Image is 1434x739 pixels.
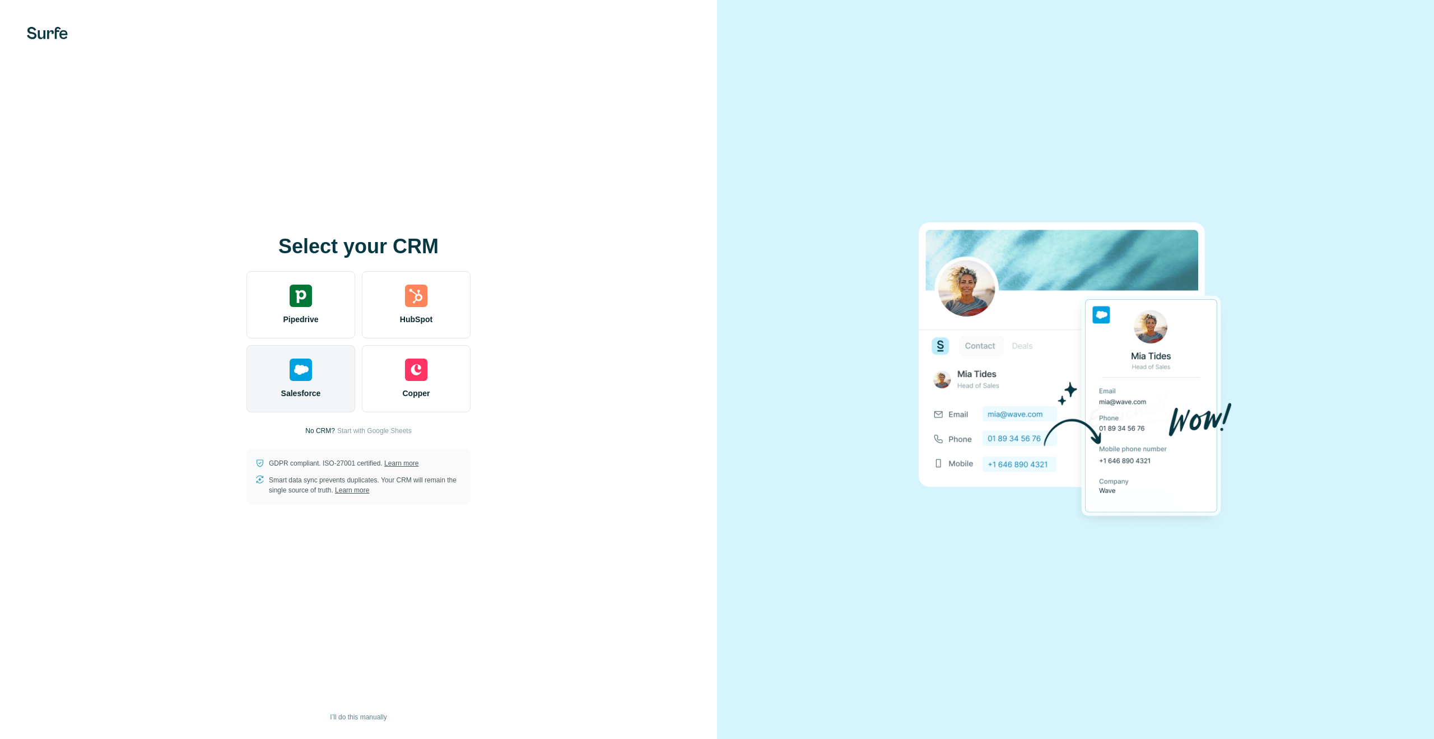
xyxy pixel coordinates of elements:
p: Smart data sync prevents duplicates. Your CRM will remain the single source of truth. [269,475,462,495]
span: Copper [403,388,430,399]
a: Learn more [335,486,369,494]
p: No CRM? [305,426,335,436]
span: HubSpot [400,314,432,325]
p: GDPR compliant. ISO-27001 certified. [269,458,418,468]
span: Salesforce [281,388,321,399]
img: Surfe's logo [27,27,68,39]
span: I’ll do this manually [330,712,387,722]
img: SALESFORCE image [919,203,1232,536]
span: Pipedrive [283,314,318,325]
button: I’ll do this manually [322,709,394,726]
button: Start with Google Sheets [337,426,412,436]
img: hubspot's logo [405,285,427,307]
h1: Select your CRM [246,235,471,258]
img: salesforce's logo [290,359,312,381]
img: copper's logo [405,359,427,381]
img: pipedrive's logo [290,285,312,307]
a: Learn more [384,459,418,467]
